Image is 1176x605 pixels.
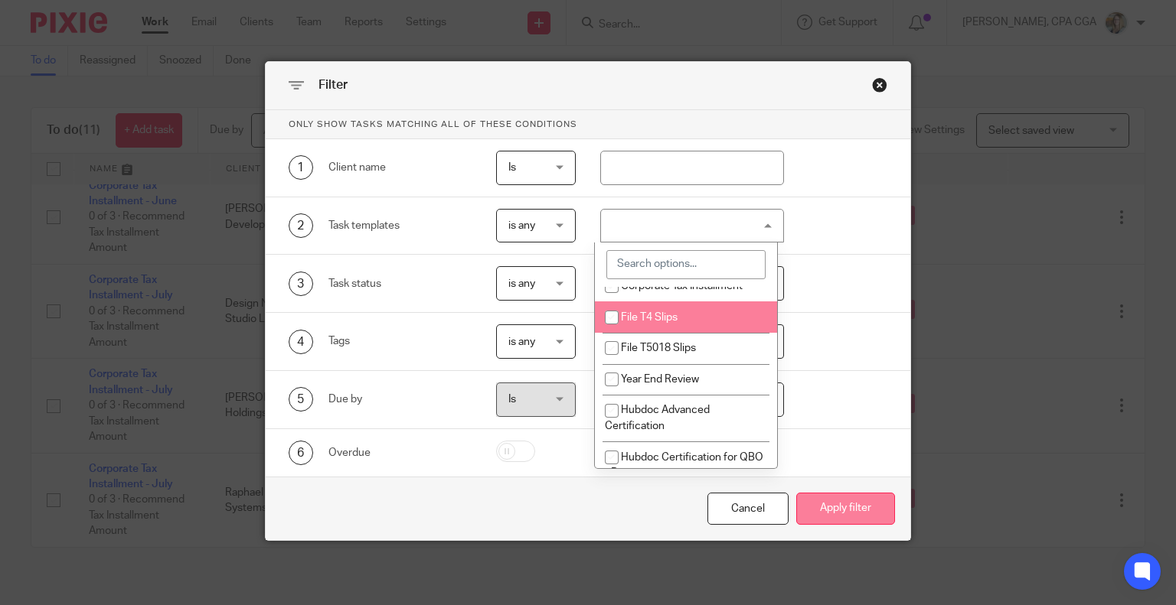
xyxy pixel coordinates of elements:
div: 1 [289,155,313,180]
span: Is [508,394,516,405]
div: 3 [289,272,313,296]
span: is any [508,278,535,289]
span: Corporate Tax Installment [621,281,743,291]
input: Search options... [606,250,766,279]
span: is any [508,220,535,231]
span: Hubdoc Certification for QBO - Basic [605,452,763,479]
span: Year End Review [621,374,699,385]
div: 6 [289,441,313,465]
span: File T4 Slips [621,312,678,323]
div: Tags [328,333,472,349]
div: Overdue [328,445,472,460]
p: Only show tasks matching all of these conditions [266,110,911,139]
div: Close this dialog window [707,493,789,525]
div: 5 [289,387,313,411]
div: Due by [328,392,472,407]
div: 2 [289,213,313,238]
span: is any [508,337,535,347]
span: Is [508,162,516,173]
div: Task templates [328,218,472,233]
div: Client name [328,160,472,175]
span: Hubdoc Advanced Certification [605,405,710,431]
span: File T5018 Slips [621,343,696,353]
div: Close this dialog window [872,77,887,93]
div: 4 [289,330,313,354]
div: Task status [328,276,472,291]
button: Apply filter [796,493,895,525]
span: Filter [318,79,348,91]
